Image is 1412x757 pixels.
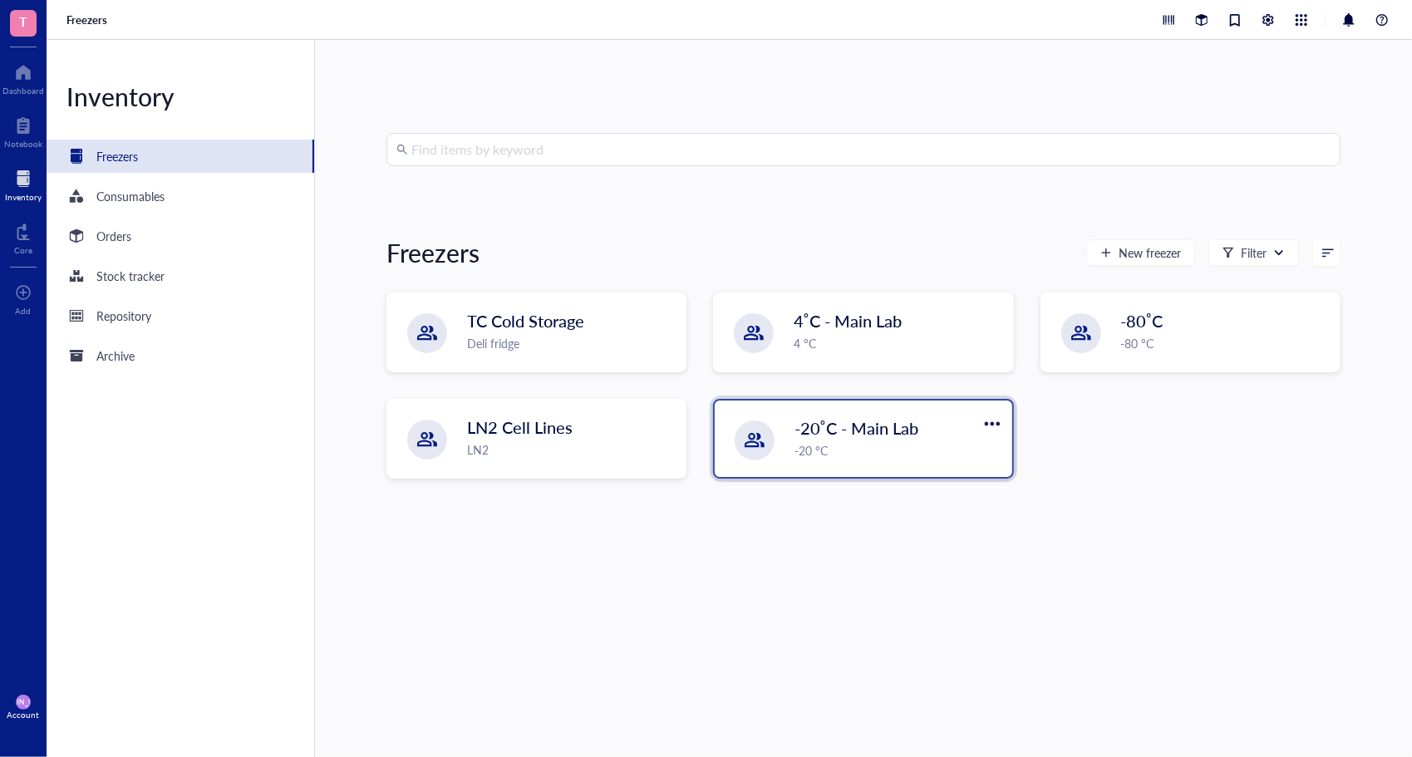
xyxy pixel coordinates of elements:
div: Stock tracker [96,267,165,285]
div: Account [7,710,40,720]
div: -20 °C [795,441,1001,460]
a: Consumables [47,179,314,213]
span: New freezer [1119,246,1181,259]
div: Archive [96,347,135,365]
div: Add [16,306,32,316]
div: Notebook [4,139,42,149]
a: Core [14,219,32,255]
div: Freezers [386,236,480,269]
div: Inventory [5,192,42,202]
a: Dashboard [2,59,44,96]
button: New freezer [1086,239,1195,266]
span: LN2 Cell Lines [467,415,573,439]
div: -80 °C [1121,334,1330,352]
div: Repository [96,307,151,325]
div: Freezers [96,147,138,165]
div: Deli fridge [467,334,676,352]
div: Dashboard [2,86,44,96]
a: Repository [47,299,314,332]
span: -80˚C [1121,309,1164,332]
span: TC Cold Storage [467,309,584,332]
div: Orders [96,227,131,245]
a: Orders [47,219,314,253]
div: 4 °C [794,334,1002,352]
div: Filter [1241,243,1267,262]
div: LN2 [467,440,676,459]
a: Freezers [47,140,314,173]
div: Inventory [47,80,314,113]
span: T [19,11,27,32]
a: Notebook [4,112,42,149]
a: Freezers [66,12,111,27]
div: Core [14,245,32,255]
a: Stock tracker [47,259,314,292]
a: Inventory [5,165,42,202]
div: Consumables [96,187,165,205]
a: Archive [47,339,314,372]
span: 4˚C - Main Lab [794,309,902,332]
span: -20˚C - Main Lab [795,416,918,440]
